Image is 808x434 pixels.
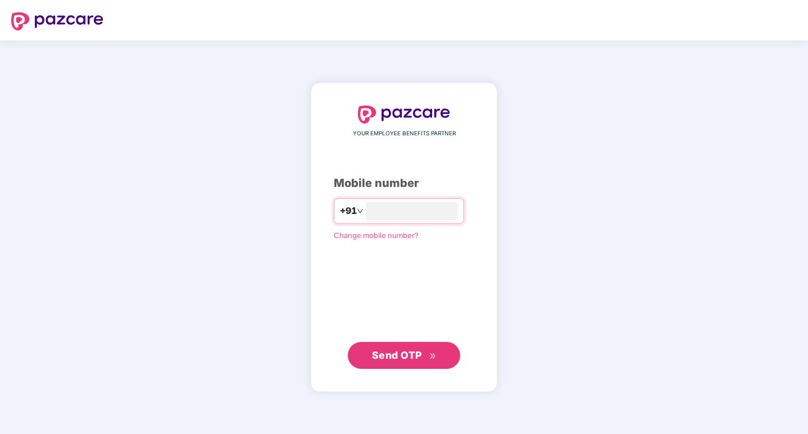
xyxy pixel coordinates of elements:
[11,12,103,30] img: logo
[334,175,474,192] div: Mobile number
[357,208,364,214] span: down
[348,342,460,369] button: Send OTPdouble-right
[334,231,419,240] a: Change mobile number?
[372,349,422,361] span: Send OTP
[353,129,456,138] span: YOUR EMPLOYEE BENEFITS PARTNER
[358,106,450,124] img: logo
[429,353,437,360] span: double-right
[340,204,357,218] span: +91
